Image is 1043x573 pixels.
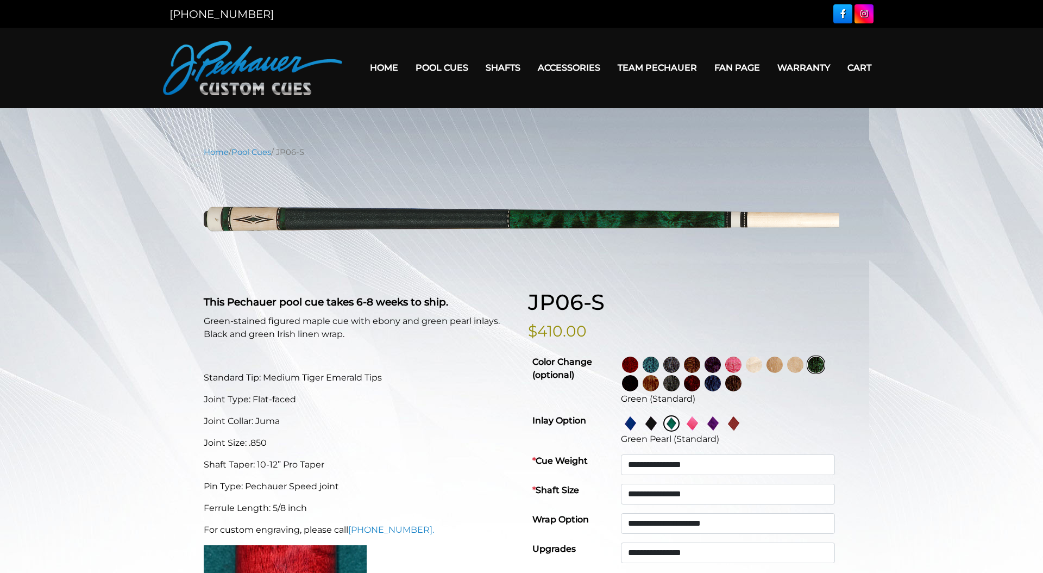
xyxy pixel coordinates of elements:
[163,41,342,95] img: Pechauer Custom Cues
[528,289,839,315] h1: JP06-S
[528,322,587,340] bdi: $410.00
[787,357,803,373] img: Light Natural
[684,415,700,432] img: Pink Pearl
[532,485,579,495] strong: Shaft Size
[663,375,680,391] img: Carbon
[529,54,609,82] a: Accessories
[725,357,742,373] img: Pink
[766,357,783,373] img: Natural
[204,146,839,158] nav: Breadcrumb
[204,315,515,341] p: Green-stained figured maple cue with ebony and green pearl inlays. Black and green Irish linen wrap.
[808,357,824,373] img: Green
[684,357,700,373] img: Rose
[204,524,515,537] p: For custom engraving, please call
[204,296,448,308] strong: This Pechauer pool cue takes 6-8 weeks to ship.
[725,375,742,391] img: Black Palm
[663,357,680,373] img: Smoke
[621,433,835,446] div: Green Pearl (Standard)
[204,437,515,450] p: Joint Size: .850
[706,54,769,82] a: Fan Page
[532,456,588,466] strong: Cue Weight
[204,458,515,471] p: Shaft Taper: 10-12” Pro Taper
[705,415,721,432] img: Purple Pearl
[532,415,586,426] strong: Inlay Option
[204,480,515,493] p: Pin Type: Pechauer Speed joint
[348,525,434,535] a: [PHONE_NUMBER].
[204,415,515,428] p: Joint Collar: Juma
[532,514,589,525] strong: Wrap Option
[643,357,659,373] img: Turquoise
[725,415,742,432] img: Red Pearl
[231,147,271,157] a: Pool Cues
[169,8,274,21] a: [PHONE_NUMBER]
[839,54,880,82] a: Cart
[705,375,721,391] img: Blue
[609,54,706,82] a: Team Pechauer
[361,54,407,82] a: Home
[532,544,576,554] strong: Upgrades
[705,357,721,373] img: Purple
[769,54,839,82] a: Warranty
[532,357,592,380] strong: Color Change (optional)
[663,415,680,432] img: Green Pearl
[643,415,659,432] img: Simulated Ebony
[407,54,477,82] a: Pool Cues
[643,375,659,391] img: Chestnut
[622,415,638,432] img: Blue Pearl
[477,54,529,82] a: Shafts
[622,357,638,373] img: Wine
[746,357,762,373] img: No Stain
[684,375,700,391] img: Burgundy
[204,393,515,406] p: Joint Type: Flat-faced
[204,371,515,384] p: Standard Tip: Medium Tiger Emerald Tips
[204,147,229,157] a: Home
[204,502,515,515] p: Ferrule Length: 5/8 inch
[621,393,835,406] div: Green (Standard)
[622,375,638,391] img: Ebony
